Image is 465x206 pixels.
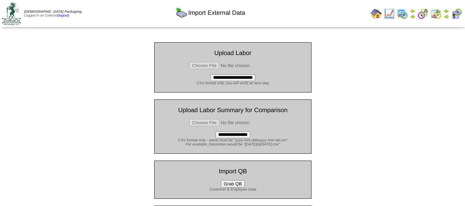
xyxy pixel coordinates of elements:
a: (logout) [57,14,69,18]
div: Upload Labor [160,50,306,57]
div: Upload Labor Summary for Comparison [160,107,306,114]
img: calendarinout.gif [431,8,442,19]
span: Logged in as Colerost [24,10,82,18]
img: zoroco-logo-small.webp [2,2,21,25]
img: arrowright.gif [444,14,449,19]
img: calendarblend.gif [418,8,429,19]
span: [DEMOGRAPHIC_DATA] Packaging [24,10,82,14]
img: import.gif [176,7,187,18]
a: Grab QB [221,181,245,186]
div: Import QB [160,168,306,175]
span: Import External Data [188,9,245,17]
img: calendarprod.gif [397,8,408,19]
img: arrowleft.gif [444,8,449,14]
img: arrowright.gif [410,14,415,19]
img: home.gif [371,8,382,19]
img: calendarcustomer.gif [451,8,462,19]
div: CSV format only - name must be "yyyy-mm-ddtoyyyy-mm-dd.csv" For example, December would be "[DATE... [160,138,306,147]
button: Grab QB [221,180,245,187]
div: Customer & Employee Data [160,187,306,192]
img: arrowleft.gif [410,8,415,14]
div: CSV format only, you will verify at next step [160,81,306,85]
img: line_graph.gif [384,8,395,19]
